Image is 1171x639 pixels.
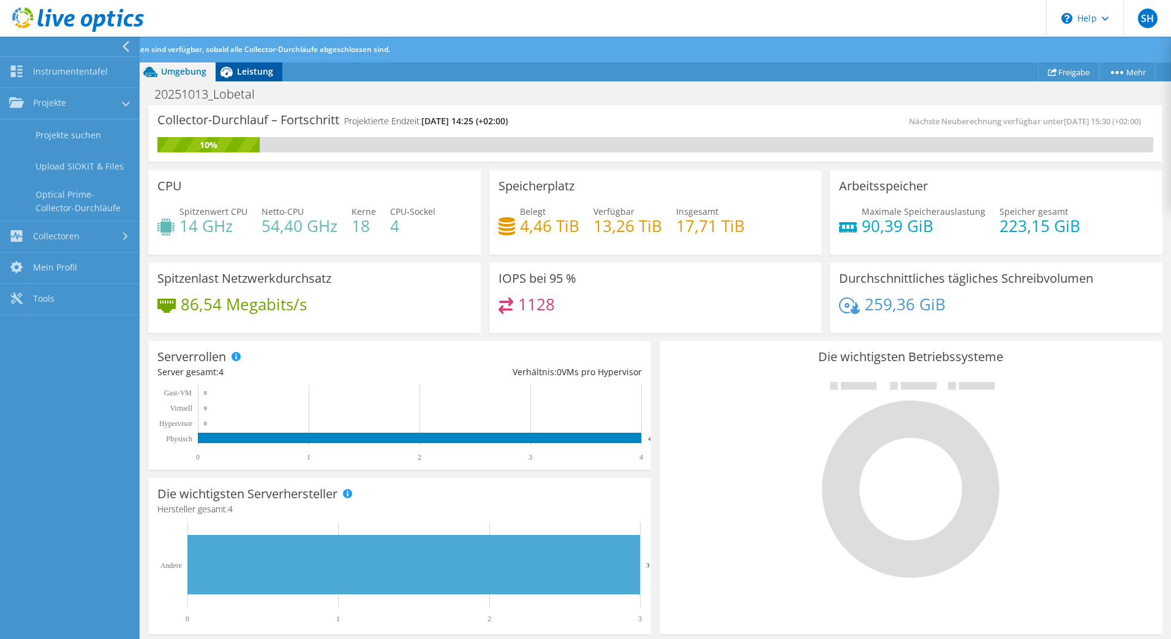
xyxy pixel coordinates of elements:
text: Hypervisor [159,419,192,428]
span: [DATE] 14:25 (+02:00) [421,115,508,127]
h4: 13,26 TiB [593,219,662,233]
span: Maximale Speicherauslastung [862,206,985,217]
h4: 18 [352,219,376,233]
div: Verhältnis: VMs pro Hypervisor [399,365,641,379]
span: Speicher gesamt [1000,206,1068,217]
h4: 14 GHz [179,219,247,233]
span: Insgesamt [676,206,718,217]
text: Virtuell [170,404,192,413]
text: Andere [160,561,182,570]
h3: Speicherplatz [499,179,574,193]
text: 3 [638,615,642,623]
text: 0 [204,420,207,427]
text: 3 [646,561,650,569]
h4: Projektierte Endzeit: [344,114,508,128]
text: 2 [488,615,491,623]
h3: CPU [157,179,182,193]
h4: 4,46 TiB [520,219,579,233]
span: CPU-Sockel [390,206,435,217]
h4: 259,36 GiB [865,297,946,311]
h4: 90,39 GiB [862,219,985,233]
h3: Spitzenlast Netzwerkdurchsatz [157,272,331,285]
text: 0 [196,453,200,461]
h4: 86,54 Megabits/s [181,297,307,311]
h4: 1128 [518,297,555,311]
span: Belegt [520,206,546,217]
text: 1 [307,453,311,461]
span: [DATE] 15:30 (+02:00) [1064,116,1141,127]
a: Freigabe [1038,62,1099,81]
text: 3 [529,453,532,461]
h4: Hersteller gesamt: [157,503,642,516]
h4: 223,15 GiB [1000,219,1080,233]
div: Server gesamt: [157,365,399,379]
a: Mehr [1099,62,1156,81]
span: Kerne [352,206,376,217]
h3: Durchschnittliches tägliches Schreibvolumen [839,272,1093,285]
text: 0 [186,615,189,623]
svg: \n [1061,13,1072,24]
span: Verfügbar [593,206,634,217]
text: 0 [204,390,207,396]
text: 1 [336,615,340,623]
text: Physisch [166,435,192,443]
h3: IOPS bei 95 % [499,272,576,285]
text: 2 [418,453,421,461]
div: 10% [157,138,260,152]
h4: 17,71 TiB [676,219,745,233]
text: 4 [639,453,643,461]
h4: 54,40 GHz [262,219,337,233]
h1: 20251013_Lobetal [149,88,274,101]
span: 4 [228,503,233,515]
span: Nächste Neuberechnung verfügbar unter [909,116,1147,127]
text: 0 [204,405,207,411]
h3: Die wichtigsten Serverhersteller [157,487,337,501]
h3: Arbeitsspeicher [839,179,928,193]
h4: 4 [390,219,435,233]
span: Zusätzliche Analysen sind verfügbar, sobald alle Collector-Durchläufe abgeschlossen sind. [75,44,390,54]
text: 4 [648,436,651,442]
text: Gast-VM [164,389,192,397]
h3: Serverrollen [157,350,226,364]
h3: Die wichtigsten Betriebssysteme [669,350,1153,364]
span: Spitzenwert CPU [179,206,247,217]
span: Netto-CPU [262,206,304,217]
span: 4 [219,366,224,378]
span: SH [1138,9,1158,28]
span: Umgebung [161,65,206,77]
span: Leistung [237,65,273,77]
span: 0 [557,366,562,378]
